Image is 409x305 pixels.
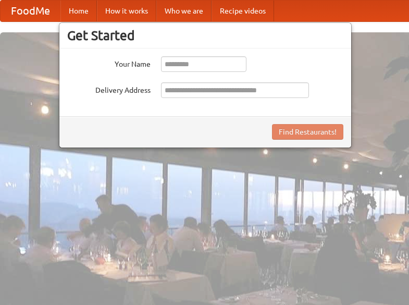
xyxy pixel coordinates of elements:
[60,1,97,21] a: Home
[67,82,151,95] label: Delivery Address
[272,124,343,140] button: Find Restaurants!
[212,1,274,21] a: Recipe videos
[67,56,151,69] label: Your Name
[67,28,343,43] h3: Get Started
[97,1,156,21] a: How it works
[156,1,212,21] a: Who we are
[1,1,60,21] a: FoodMe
